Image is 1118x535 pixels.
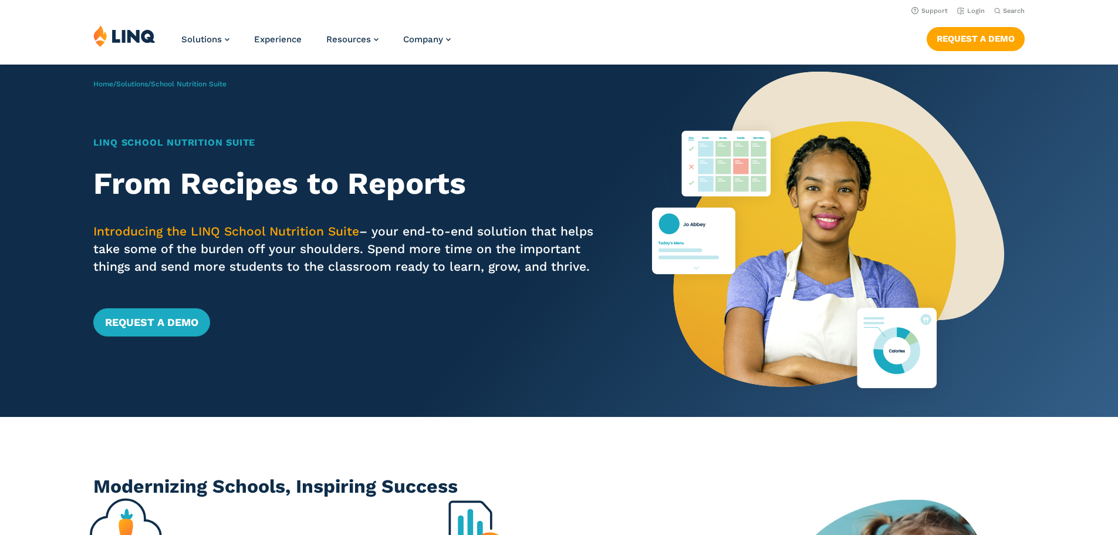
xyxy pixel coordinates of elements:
nav: Primary Navigation [181,25,451,63]
h2: Modernizing Schools, Inspiring Success [93,473,1025,500]
span: Solutions [181,34,222,45]
span: School Nutrition Suite [151,80,227,88]
a: Request a Demo [93,308,210,337]
a: Login [957,7,985,15]
img: LINQ | K‑12 Software [93,25,156,47]
a: Experience [254,34,302,45]
a: Solutions [181,34,229,45]
span: / / [93,80,227,88]
span: Company [403,34,443,45]
a: Request a Demo [927,27,1025,51]
span: Search [1003,7,1025,15]
nav: Button Navigation [927,25,1025,51]
a: Company [403,34,451,45]
a: Solutions [116,80,148,88]
button: Open Search Bar [994,6,1025,15]
h1: LINQ School Nutrition Suite [93,136,607,150]
h2: From Recipes to Reports [93,166,607,201]
a: Support [911,7,948,15]
span: Resources [326,34,371,45]
a: Resources [326,34,379,45]
span: Introducing the LINQ School Nutrition Suite [93,224,359,238]
p: – your end-to-end solution that helps take some of the burden off your shoulders. Spend more time... [93,223,607,275]
img: Nutrition Suite Launch [652,65,1004,417]
a: Home [93,80,113,88]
